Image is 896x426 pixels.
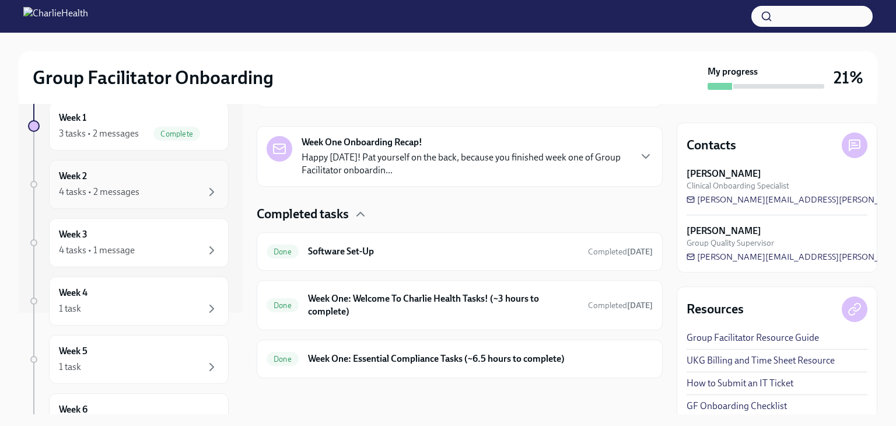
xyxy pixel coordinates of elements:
[588,246,653,257] span: September 9th, 2025 20:16
[627,247,653,257] strong: [DATE]
[59,345,87,358] h6: Week 5
[308,352,653,365] h6: Week One: Essential Compliance Tasks (~6.5 hours to complete)
[687,225,761,238] strong: [PERSON_NAME]
[28,277,229,326] a: Week 41 task
[267,247,299,256] span: Done
[627,301,653,310] strong: [DATE]
[302,136,422,149] strong: Week One Onboarding Recap!
[28,218,229,267] a: Week 34 tasks • 1 message
[33,66,274,89] h2: Group Facilitator Onboarding
[28,160,229,209] a: Week 24 tasks • 2 messages
[687,331,819,344] a: Group Facilitator Resource Guide
[59,361,81,373] div: 1 task
[257,205,349,223] h4: Completed tasks
[687,400,787,413] a: GF Onboarding Checklist
[267,355,299,364] span: Done
[28,102,229,151] a: Week 13 tasks • 2 messagesComplete
[59,186,139,198] div: 4 tasks • 2 messages
[153,130,200,138] span: Complete
[687,301,744,318] h4: Resources
[59,170,87,183] h6: Week 2
[267,290,653,320] a: DoneWeek One: Welcome To Charlie Health Tasks! (~3 hours to complete)Completed[DATE]
[687,238,774,249] span: Group Quality Supervisor
[834,67,863,88] h3: 21%
[687,137,736,154] h4: Contacts
[687,377,793,390] a: How to Submit an IT Ticket
[59,403,87,416] h6: Week 6
[59,244,135,257] div: 4 tasks • 1 message
[588,247,653,257] span: Completed
[59,228,87,241] h6: Week 3
[308,245,579,258] h6: Software Set-Up
[59,127,139,140] div: 3 tasks • 2 messages
[59,287,87,299] h6: Week 4
[687,354,835,367] a: UKG Billing and Time Sheet Resource
[308,292,579,318] h6: Week One: Welcome To Charlie Health Tasks! (~3 hours to complete)
[257,205,663,223] div: Completed tasks
[267,350,653,368] a: DoneWeek One: Essential Compliance Tasks (~6.5 hours to complete)
[588,301,653,310] span: Completed
[23,7,88,26] img: CharlieHealth
[267,242,653,261] a: DoneSoftware Set-UpCompleted[DATE]
[708,65,758,78] strong: My progress
[687,167,761,180] strong: [PERSON_NAME]
[687,180,789,191] span: Clinical Onboarding Specialist
[28,335,229,384] a: Week 51 task
[302,151,629,177] p: Happy [DATE]! Pat yourself on the back, because you finished week one of Group Facilitator onboar...
[588,300,653,311] span: September 14th, 2025 18:06
[59,111,86,124] h6: Week 1
[59,302,81,315] div: 1 task
[267,301,299,310] span: Done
